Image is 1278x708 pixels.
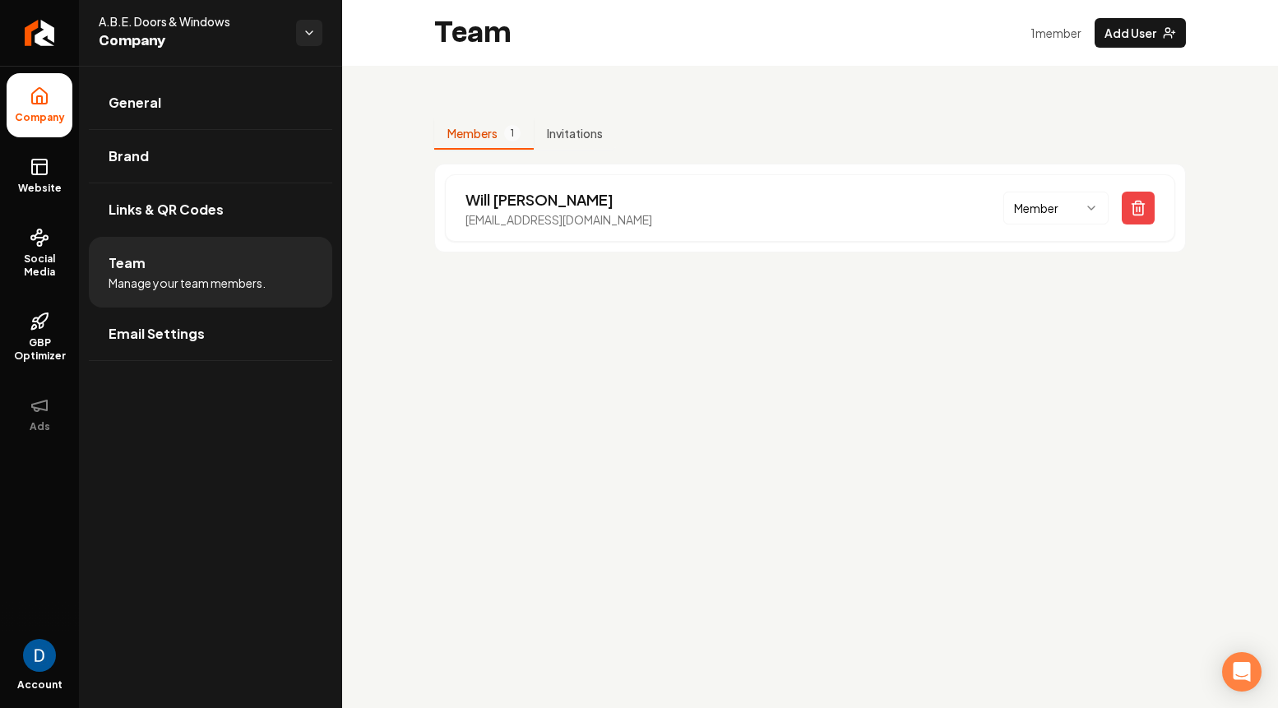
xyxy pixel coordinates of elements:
[89,130,332,183] a: Brand
[465,188,652,211] p: Will [PERSON_NAME]
[109,146,149,166] span: Brand
[7,252,72,279] span: Social Media
[7,144,72,208] a: Website
[109,253,146,273] span: Team
[7,336,72,363] span: GBP Optimizer
[89,308,332,360] a: Email Settings
[434,118,534,150] button: Members
[7,298,72,376] a: GBP Optimizer
[89,183,332,236] a: Links & QR Codes
[8,111,72,124] span: Company
[99,30,283,53] span: Company
[99,13,283,30] span: A.B.E. Doors & Windows
[12,182,68,195] span: Website
[109,93,161,113] span: General
[504,125,521,141] span: 1
[1095,18,1186,48] button: Add User
[109,200,224,220] span: Links & QR Codes
[1222,652,1262,692] div: Open Intercom Messenger
[89,76,332,129] a: General
[17,678,63,692] span: Account
[23,639,56,672] img: David Rice
[23,420,57,433] span: Ads
[23,639,56,672] button: Open user button
[109,324,205,344] span: Email Settings
[434,16,512,49] h2: Team
[25,20,55,46] img: Rebolt Logo
[465,211,652,228] p: [EMAIL_ADDRESS][DOMAIN_NAME]
[534,118,616,150] button: Invitations
[7,215,72,292] a: Social Media
[1030,25,1081,41] p: 1 member
[7,382,72,447] button: Ads
[109,275,266,291] span: Manage your team members.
